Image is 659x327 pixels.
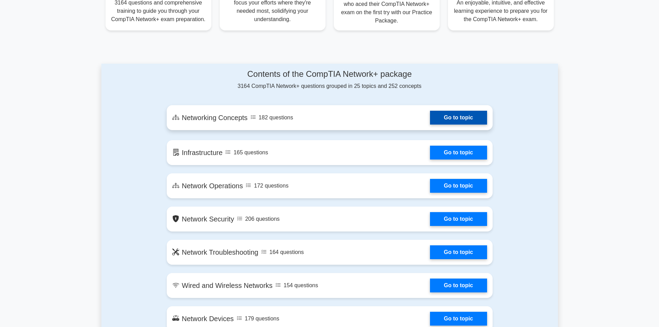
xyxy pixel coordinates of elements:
a: Go to topic [430,111,487,125]
h4: Contents of the CompTIA Network+ package [167,69,493,79]
a: Go to topic [430,212,487,226]
a: Go to topic [430,146,487,160]
a: Go to topic [430,245,487,259]
a: Go to topic [430,312,487,326]
a: Go to topic [430,279,487,292]
div: 3164 CompTIA Network+ questions grouped in 25 topics and 252 concepts [167,69,493,90]
a: Go to topic [430,179,487,193]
